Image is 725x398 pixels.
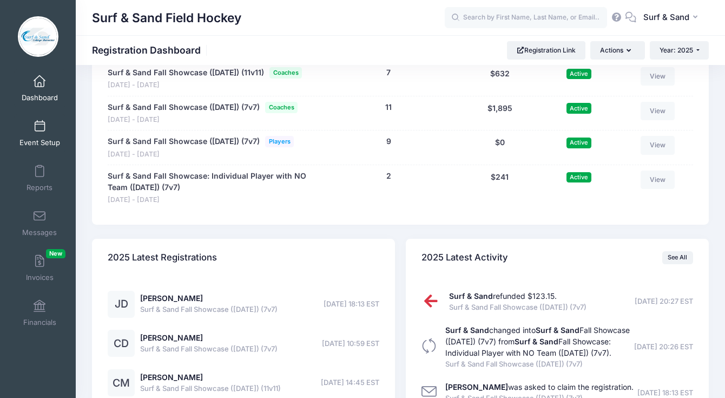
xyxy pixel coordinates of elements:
span: Surf & Sand Fall Showcase ([DATE]) (7v7) [140,344,278,355]
button: 7 [386,67,391,79]
span: [DATE] - [DATE] [108,80,302,90]
h1: Surf & Sand Field Hockey [92,5,241,30]
div: JD [108,291,135,318]
strong: Surf & Sand [449,291,493,301]
span: Coaches [265,102,298,113]
a: See All [662,251,693,264]
div: $632 [459,67,541,90]
a: Event Setup [14,114,65,152]
span: Messages [22,228,57,237]
a: InvoicesNew [14,249,65,287]
span: Active [566,69,591,79]
span: [DATE] 20:26 EST [634,342,693,353]
button: Actions [590,41,644,60]
a: Surf & Sand Fall Showcase: Individual Player with NO Team ([DATE]) (7v7) [108,171,313,193]
input: Search by First Name, Last Name, or Email... [445,7,607,29]
a: View [641,102,675,120]
a: [PERSON_NAME] [140,373,203,382]
div: CD [108,330,135,357]
div: CM [108,369,135,396]
span: [DATE] - [DATE] [108,115,298,125]
button: 2 [386,171,391,182]
a: Surf & Sand Fall Showcase ([DATE]) (7v7) [108,102,260,113]
span: Surf & Sand Fall Showcase ([DATE]) (7v7) [140,304,278,315]
div: $241 [459,171,541,205]
span: Year: 2025 [660,46,693,54]
span: Invoices [26,273,54,282]
strong: Surf & Sand [536,325,579,335]
button: 11 [385,102,392,113]
strong: [PERSON_NAME] [445,382,508,392]
span: [DATE] 20:27 EST [635,296,693,307]
span: Players [265,136,294,147]
a: Surf & Sandrefunded $123.15. [449,291,557,301]
span: Surf & Sand Fall Showcase ([DATE]) (11v11) [140,383,281,394]
span: [DATE] 14:45 EST [321,377,379,388]
a: Financials [14,294,65,332]
h4: 2025 Latest Activity [421,242,508,273]
a: Surf & Sand Fall Showcase ([DATE]) (11v11) [108,67,264,79]
span: Surf & Sand Fall Showcase ([DATE]) (7v7) [449,302,586,313]
span: Reports [27,183,52,192]
h4: 2025 Latest Registrations [108,242,217,273]
a: Messages [14,204,65,242]
a: View [641,67,675,86]
a: JD [108,300,135,309]
div: $0 [459,136,541,159]
strong: Surf & Sand [515,337,558,346]
button: 9 [386,136,391,147]
a: [PERSON_NAME]was asked to claim the registration. [445,382,634,392]
span: Active [566,103,591,113]
span: Surf & Sand Fall Showcase ([DATE]) (7v7) [445,359,630,370]
a: [PERSON_NAME] [140,293,203,303]
a: Surf & Sandchanged intoSurf & SandFall Showcase ([DATE]) (7v7) fromSurf & SandFall Showcase: Indi... [445,325,630,357]
span: [DATE] 10:59 EST [322,338,379,349]
a: View [641,171,675,189]
a: Reports [14,159,65,197]
button: Year: 2025 [650,41,709,60]
span: Active [566,172,591,182]
span: [DATE] - [DATE] [108,195,313,205]
span: Surf & Sand [643,11,689,23]
span: New [46,249,65,258]
a: View [641,136,675,154]
a: Registration Link [507,41,585,60]
span: [DATE] - [DATE] [108,149,294,160]
a: Surf & Sand Fall Showcase ([DATE]) (7v7) [108,136,260,147]
span: Coaches [269,67,302,79]
span: Event Setup [19,138,60,147]
a: [PERSON_NAME] [140,333,203,342]
a: CD [108,340,135,349]
span: Dashboard [22,93,58,102]
h1: Registration Dashboard [92,44,210,56]
span: [DATE] 18:13 EST [324,299,379,310]
span: Financials [23,318,56,327]
span: Active [566,138,591,148]
a: CM [108,379,135,388]
div: $1,895 [459,102,541,125]
img: Surf & Sand Field Hockey [18,16,58,57]
strong: Surf & Sand [445,325,489,335]
button: Surf & Sand [636,5,709,30]
a: Dashboard [14,69,65,107]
